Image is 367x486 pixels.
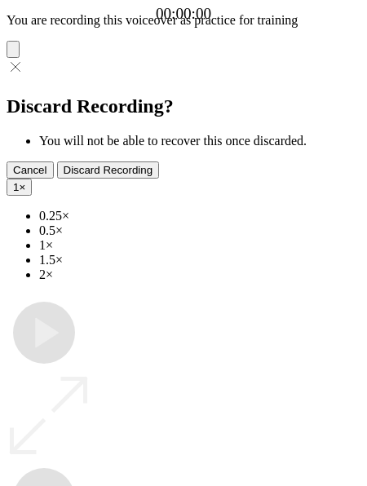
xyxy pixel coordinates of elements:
li: 0.25× [39,209,360,223]
button: Cancel [7,161,54,179]
a: 00:00:00 [156,5,211,23]
li: 0.5× [39,223,360,238]
button: 1× [7,179,32,196]
button: Discard Recording [57,161,160,179]
li: 2× [39,267,360,282]
h2: Discard Recording? [7,95,360,117]
span: 1 [13,181,19,193]
li: 1.5× [39,253,360,267]
p: You are recording this voiceover as practice for training [7,13,360,28]
li: 1× [39,238,360,253]
li: You will not be able to recover this once discarded. [39,134,360,148]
